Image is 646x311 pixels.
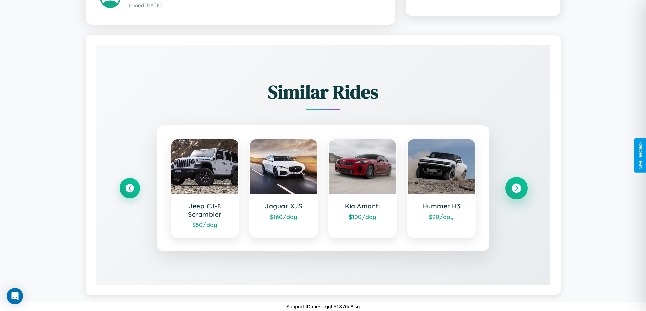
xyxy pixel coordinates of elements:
p: Joined [DATE] [127,1,381,10]
p: Support ID: mesuxjgh51876d8lsg [286,302,360,311]
a: Hummer H3$90/day [407,139,476,238]
a: Jeep CJ-8 Scrambler$50/day [171,139,239,238]
h3: Kia Amanti [336,202,390,210]
h2: Similar Rides [120,79,527,105]
h3: Jaguar XJS [257,202,311,210]
div: $ 90 /day [414,213,468,220]
h3: Jeep CJ-8 Scrambler [178,202,232,218]
div: $ 160 /day [257,213,311,220]
div: Give Feedback [638,142,643,169]
h3: Hummer H3 [414,202,468,210]
div: $ 50 /day [178,221,232,228]
div: $ 100 /day [336,213,390,220]
div: Open Intercom Messenger [7,288,23,304]
a: Jaguar XJS$160/day [249,139,318,238]
a: Kia Amanti$100/day [328,139,397,238]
